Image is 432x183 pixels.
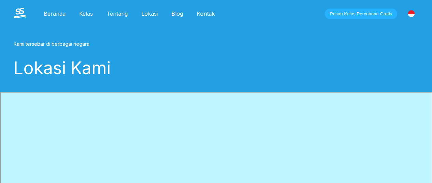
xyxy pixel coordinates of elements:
[165,10,190,17] a: Blog
[404,6,418,21] div: [GEOGRAPHIC_DATA]
[72,10,100,17] a: Kelas
[325,9,397,19] button: Pesan Kelas Percobaan Gratis
[135,10,165,17] a: Lokasi
[37,10,72,17] a: Beranda
[100,10,135,17] a: Tentang
[14,8,26,18] img: The Swim Starter Logo
[190,10,222,17] a: Kontak
[14,58,418,78] div: Lokasi Kami
[408,10,415,17] img: Indonesia
[14,41,418,47] div: Kami tersebar di berbagai negara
